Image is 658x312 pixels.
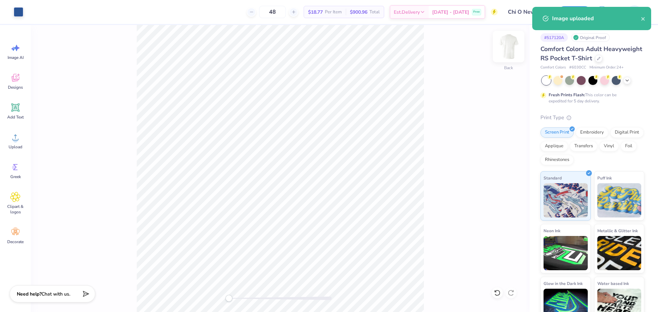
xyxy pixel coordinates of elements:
img: Neon Ink [544,236,588,270]
div: Digital Print [610,127,644,138]
span: Per Item [325,9,342,16]
span: Minimum Order: 24 + [589,65,624,71]
span: Water based Ink [597,280,629,287]
div: Applique [540,141,568,151]
div: This color can be expedited for 5 day delivery. [549,92,633,104]
div: Foil [621,141,637,151]
input: – – [259,6,286,18]
span: # 6030CC [569,65,586,71]
span: Clipart & logos [4,204,27,215]
span: Glow in the Dark Ink [544,280,583,287]
span: Upload [9,144,22,150]
div: Back [504,65,513,71]
img: Standard [544,183,588,217]
span: Standard [544,174,562,182]
a: CF [617,5,644,19]
img: Back [495,33,522,60]
span: Free [473,10,480,14]
div: Rhinestones [540,155,574,165]
strong: Fresh Prints Flash: [549,92,585,98]
img: Puff Ink [597,183,642,217]
div: Screen Print [540,127,574,138]
span: Comfort Colors Adult Heavyweight RS Pocket T-Shirt [540,45,642,62]
div: Vinyl [599,141,619,151]
span: Neon Ink [544,227,560,234]
span: Image AI [8,55,24,60]
span: [DATE] - [DATE] [432,9,469,16]
div: Original Proof [571,33,610,42]
div: # 517120A [540,33,568,42]
img: Cholo Fernandez [627,5,641,19]
div: Embroidery [576,127,608,138]
span: Metallic & Glitter Ink [597,227,638,234]
span: Add Text [7,114,24,120]
span: $900.96 [350,9,367,16]
button: close [641,14,646,23]
span: Est. Delivery [394,9,420,16]
span: Greek [10,174,21,179]
span: Designs [8,85,23,90]
img: Metallic & Glitter Ink [597,236,642,270]
span: Total [369,9,380,16]
div: Accessibility label [226,295,232,302]
span: Comfort Colors [540,65,566,71]
div: Print Type [540,114,644,122]
div: Transfers [570,141,597,151]
input: Untitled Design [503,5,553,19]
span: $18.77 [308,9,323,16]
div: Image uploaded [552,14,641,23]
strong: Need help? [17,291,41,297]
span: Decorate [7,239,24,245]
span: Chat with us. [41,291,70,297]
span: Puff Ink [597,174,612,182]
